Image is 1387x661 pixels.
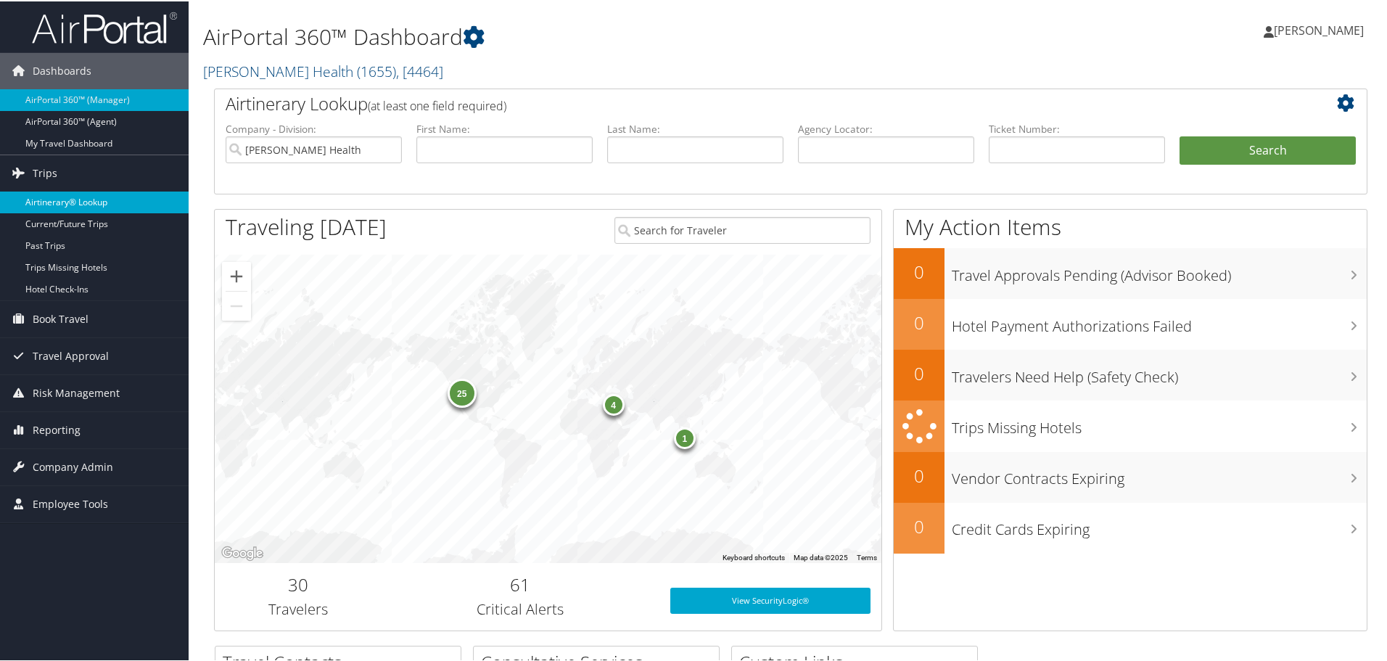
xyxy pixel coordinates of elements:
[614,215,871,242] input: Search for Traveler
[1264,7,1378,51] a: [PERSON_NAME]
[392,571,649,596] h2: 61
[33,300,89,336] span: Book Travel
[794,552,848,560] span: Map data ©2025
[226,90,1260,115] h2: Airtinerary Lookup
[226,598,371,618] h3: Travelers
[798,120,974,135] label: Agency Locator:
[1274,21,1364,37] span: [PERSON_NAME]
[952,257,1367,284] h3: Travel Approvals Pending (Advisor Booked)
[894,348,1367,399] a: 0Travelers Need Help (Safety Check)
[226,571,371,596] h2: 30
[33,374,120,410] span: Risk Management
[33,52,91,88] span: Dashboards
[33,485,108,521] span: Employee Tools
[673,426,695,448] div: 1
[218,543,266,562] a: Open this area in Google Maps (opens a new window)
[894,309,944,334] h2: 0
[894,399,1367,451] a: Trips Missing Hotels
[1180,135,1356,164] button: Search
[416,120,593,135] label: First Name:
[894,258,944,283] h2: 0
[33,448,113,484] span: Company Admin
[226,210,387,241] h1: Traveling [DATE]
[368,97,506,112] span: (at least one field required)
[203,60,443,80] a: [PERSON_NAME] Health
[357,60,396,80] span: ( 1655 )
[894,462,944,487] h2: 0
[33,154,57,190] span: Trips
[989,120,1165,135] label: Ticket Number:
[952,460,1367,488] h3: Vendor Contracts Expiring
[670,586,871,612] a: View SecurityLogic®
[952,358,1367,386] h3: Travelers Need Help (Safety Check)
[203,20,987,51] h1: AirPortal 360™ Dashboard
[952,308,1367,335] h3: Hotel Payment Authorizations Failed
[952,409,1367,437] h3: Trips Missing Hotels
[222,290,251,319] button: Zoom out
[894,513,944,538] h2: 0
[32,9,177,44] img: airportal-logo.png
[894,210,1367,241] h1: My Action Items
[222,260,251,290] button: Zoom in
[723,551,785,562] button: Keyboard shortcuts
[607,120,783,135] label: Last Name:
[33,337,109,373] span: Travel Approval
[447,377,476,406] div: 25
[857,552,877,560] a: Terms (opens in new tab)
[894,501,1367,552] a: 0Credit Cards Expiring
[952,511,1367,538] h3: Credit Cards Expiring
[894,247,1367,297] a: 0Travel Approvals Pending (Advisor Booked)
[894,360,944,385] h2: 0
[218,543,266,562] img: Google
[33,411,81,447] span: Reporting
[396,60,443,80] span: , [ 4464 ]
[392,598,649,618] h3: Critical Alerts
[602,393,624,414] div: 4
[894,297,1367,348] a: 0Hotel Payment Authorizations Failed
[226,120,402,135] label: Company - Division:
[894,451,1367,501] a: 0Vendor Contracts Expiring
